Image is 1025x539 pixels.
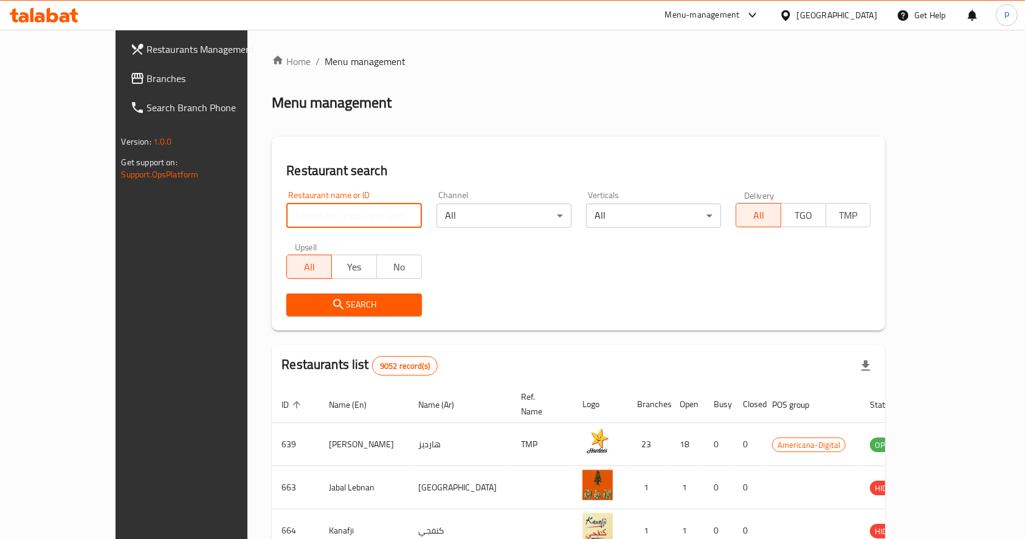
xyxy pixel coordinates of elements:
[122,154,178,170] span: Get support on:
[627,423,670,466] td: 23
[120,35,287,64] a: Restaurants Management
[329,397,382,412] span: Name (En)
[582,470,613,500] img: Jabal Lebnan
[511,423,573,466] td: TMP
[331,255,377,279] button: Yes
[272,466,319,509] td: 663
[781,203,826,227] button: TGO
[870,524,906,538] span: HIDDEN
[741,207,776,224] span: All
[521,390,558,419] span: Ref. Name
[870,481,906,495] span: HIDDEN
[870,438,900,452] span: OPEN
[418,397,470,412] span: Name (Ar)
[704,423,733,466] td: 0
[733,466,762,509] td: 0
[773,438,845,452] span: Americana-Digital
[272,93,392,112] h2: Menu management
[319,466,409,509] td: Jabal Lebnan
[281,397,305,412] span: ID
[831,207,866,224] span: TMP
[272,423,319,466] td: 639
[870,524,906,538] div: HIDDEN
[286,204,421,228] input: Search for restaurant name or ID..
[437,204,571,228] div: All
[122,134,151,149] span: Version:
[797,9,877,22] div: [GEOGRAPHIC_DATA]
[120,64,287,93] a: Branches
[122,167,199,182] a: Support.OpsPlatform
[627,386,670,423] th: Branches
[826,203,871,227] button: TMP
[870,397,909,412] span: Status
[736,203,781,227] button: All
[409,466,511,509] td: [GEOGRAPHIC_DATA]
[295,242,317,251] label: Upsell
[409,423,511,466] td: هارديز
[1004,9,1009,22] span: P
[286,162,871,180] h2: Restaurant search
[670,386,704,423] th: Open
[296,297,412,312] span: Search
[586,204,721,228] div: All
[744,191,775,199] label: Delivery
[670,466,704,509] td: 1
[372,356,438,376] div: Total records count
[627,466,670,509] td: 1
[147,71,277,86] span: Branches
[665,8,740,22] div: Menu-management
[319,423,409,466] td: [PERSON_NAME]
[870,481,906,495] div: HIDDEN
[286,294,421,316] button: Search
[337,258,372,276] span: Yes
[704,386,733,423] th: Busy
[733,386,762,423] th: Closed
[147,42,277,57] span: Restaurants Management
[147,100,277,115] span: Search Branch Phone
[286,255,332,279] button: All
[120,93,287,122] a: Search Branch Phone
[325,54,406,69] span: Menu management
[376,255,422,279] button: No
[292,258,327,276] span: All
[272,54,885,69] nav: breadcrumb
[670,423,704,466] td: 18
[772,397,825,412] span: POS group
[382,258,417,276] span: No
[704,466,733,509] td: 0
[272,54,311,69] a: Home
[153,134,172,149] span: 1.0.0
[573,386,627,423] th: Logo
[851,351,880,380] div: Export file
[373,360,437,372] span: 9052 record(s)
[316,54,320,69] li: /
[582,427,613,457] img: Hardee's
[733,423,762,466] td: 0
[786,207,821,224] span: TGO
[281,355,438,376] h2: Restaurants list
